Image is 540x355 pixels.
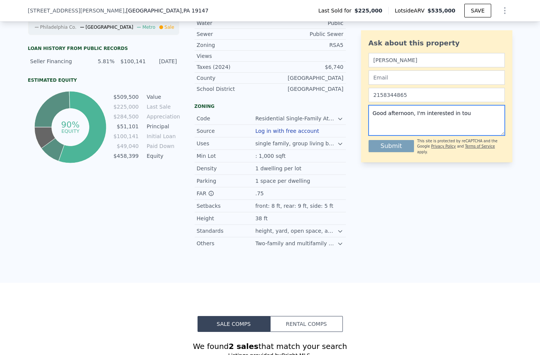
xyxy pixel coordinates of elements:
input: Email [369,70,505,85]
td: Equity [145,152,179,160]
span: , [GEOGRAPHIC_DATA] [124,7,209,14]
a: Privacy Policy [431,144,456,148]
button: Show Options [497,3,512,18]
div: $100,141 [119,58,146,65]
td: Appreciation [145,112,179,121]
td: $458,399 [113,152,139,160]
div: 1 space per dwelling [255,177,312,185]
span: [STREET_ADDRESS][PERSON_NAME] [28,7,124,14]
div: .75 [255,190,265,197]
td: $49,040 [113,142,139,150]
button: Sale Comps [198,316,270,332]
span: Sale [165,25,174,30]
div: Taxes (2024) [197,63,270,71]
span: Lotside ARV [395,7,427,14]
div: Min Lot [197,152,255,160]
td: Value [145,93,179,101]
td: $225,000 [113,103,139,111]
div: Views [197,52,270,60]
div: [GEOGRAPHIC_DATA] [270,85,344,93]
strong: 2 sales [229,342,258,351]
div: Standards [197,227,255,235]
div: 5.81% [88,58,114,65]
div: Public [270,19,344,27]
div: Zoning [197,41,270,49]
tspan: equity [61,128,79,134]
input: Phone [369,88,505,102]
div: We found that match your search [28,341,512,352]
div: Height [197,215,255,222]
div: front: 8 ft, rear: 9 ft, side: 5 ft [255,202,335,210]
div: $6,740 [270,63,344,71]
div: Zoning [195,103,346,109]
div: Loan history from public records [28,45,179,51]
span: [GEOGRAPHIC_DATA] [86,25,133,30]
tspan: 90% [61,120,80,129]
div: RSA5 [270,41,344,49]
td: Principal [145,122,179,131]
button: Log in with free account [255,128,319,134]
input: Name [369,53,505,67]
div: Residential Single-Family Attached 5 [255,115,338,122]
div: height, yard, open space, and floor area ratio restrictions apply. [255,227,338,235]
a: Terms of Service [465,144,495,148]
span: $225,000 [355,7,383,14]
div: 38 ft [255,215,269,222]
td: $100,141 [113,132,139,140]
div: Others [197,240,255,247]
td: $284,500 [113,112,139,121]
div: Water [197,19,270,27]
td: Initial Loan [145,132,179,140]
div: Setbacks [197,202,255,210]
td: Last Sale [145,103,179,111]
td: Paid Down [145,142,179,150]
div: Parking [197,177,255,185]
div: Sewer [197,30,270,38]
button: Submit [369,140,414,152]
div: This site is protected by reCAPTCHA and the Google and apply. [417,139,504,155]
button: SAVE [464,4,491,17]
div: Uses [197,140,255,147]
div: Two-family and multifamily are prohibited. [255,240,338,247]
div: [GEOGRAPHIC_DATA] [270,74,344,82]
div: Code [197,115,255,122]
div: [DATE] [150,58,177,65]
div: County [197,74,270,82]
div: Ask about this property [369,38,505,48]
div: Public Sewer [270,30,344,38]
div: Seller Financing [30,58,84,65]
div: : 1,000 sqft [255,152,287,160]
span: , PA 19147 [182,8,209,14]
div: School District [197,85,270,93]
span: Philadelphia Co. [40,25,76,30]
div: 1 dwelling per lot [255,165,303,172]
td: $51,101 [113,122,139,131]
div: Source [197,127,255,135]
div: Estimated Equity [28,77,179,83]
button: Rental Comps [270,316,343,332]
div: single family, group living by special exception, passive recreation, family child care, religiou... [255,140,338,147]
span: Last Sold for [318,7,355,14]
td: $509,500 [113,93,139,101]
span: Metro [142,25,155,30]
span: $535,000 [428,8,456,14]
div: Density [197,165,255,172]
div: FAR [197,190,255,197]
